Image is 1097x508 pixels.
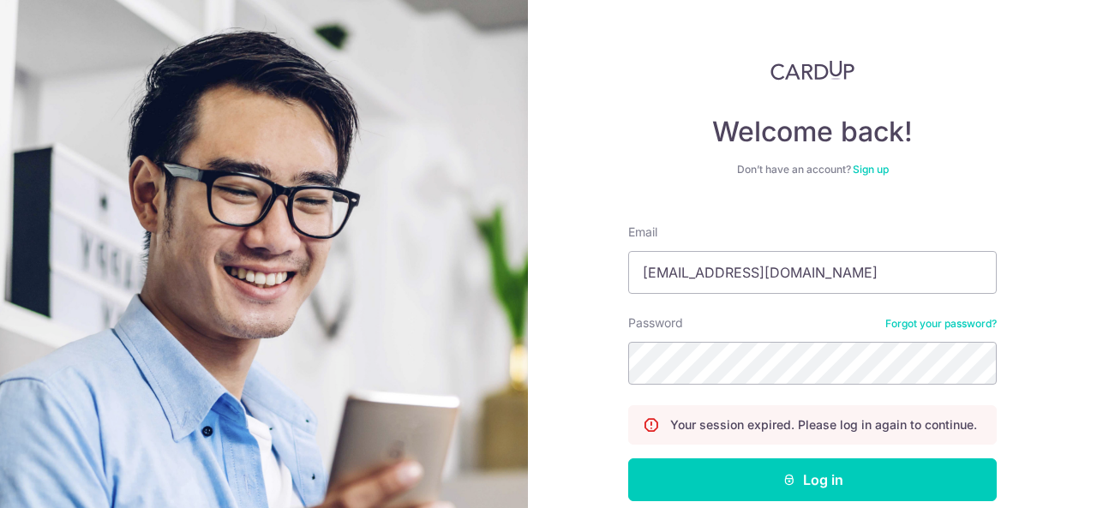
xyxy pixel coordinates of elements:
[628,163,997,176] div: Don’t have an account?
[628,458,997,501] button: Log in
[670,416,977,433] p: Your session expired. Please log in again to continue.
[885,317,997,331] a: Forgot your password?
[628,314,683,332] label: Password
[853,163,889,176] a: Sign up
[628,115,997,149] h4: Welcome back!
[770,60,854,81] img: CardUp Logo
[628,251,997,294] input: Enter your Email
[628,224,657,241] label: Email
